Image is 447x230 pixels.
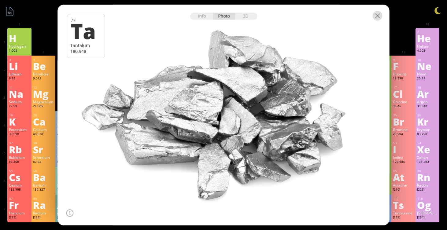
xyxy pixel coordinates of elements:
[33,61,54,71] div: Be
[417,30,438,34] div: 2
[417,188,438,192] div: [222]
[9,49,30,53] div: 1.008
[57,113,78,117] div: 21
[57,188,78,192] div: 138.905
[9,89,30,99] div: Na
[393,141,414,145] div: 53
[33,183,54,188] div: Barium
[393,169,414,173] div: 85
[417,99,438,104] div: Argon
[33,169,54,173] div: 56
[33,200,54,210] div: Ra
[33,197,54,201] div: 88
[9,33,30,43] div: H
[393,99,414,104] div: Chlorine
[393,89,414,99] div: Cl
[70,42,102,48] div: Tantalum
[417,71,438,76] div: Neon
[33,141,54,145] div: 38
[33,132,54,137] div: 40.078
[393,200,414,210] div: Ts
[33,188,54,192] div: 137.327
[417,183,438,188] div: Radon
[57,117,78,126] div: Sc
[33,127,54,132] div: Calcium
[417,197,438,201] div: 118
[33,76,54,81] div: 9.012
[417,127,438,132] div: Krypton
[9,76,30,81] div: 6.94
[33,104,54,109] div: 24.305
[393,188,414,192] div: [210]
[190,13,213,20] div: Info
[417,210,438,215] div: [PERSON_NAME]
[33,86,54,89] div: 12
[417,155,438,160] div: Xenon
[417,104,438,109] div: 39.948
[9,155,30,160] div: Rubidium
[33,215,54,220] div: [226]
[33,58,54,62] div: 4
[417,58,438,62] div: 10
[57,215,78,220] div: [227]
[9,127,30,132] div: Potassium
[57,183,78,188] div: Lanthanum
[9,71,30,76] div: Lithium
[393,215,414,220] div: [293]
[393,160,414,165] div: 126.904
[57,169,78,173] div: 57
[9,141,30,145] div: 37
[57,127,78,132] div: Scandium
[9,200,30,210] div: Fr
[393,86,414,89] div: 17
[57,144,78,154] div: Y
[417,200,438,210] div: Og
[417,76,438,81] div: 20.18
[70,48,102,54] div: 180.948
[33,210,54,215] div: Radium
[417,49,438,53] div: 4.003
[417,117,438,126] div: Kr
[9,210,30,215] div: Francium
[33,99,54,104] div: Magnesium
[9,172,30,182] div: Cs
[33,89,54,99] div: Mg
[393,172,414,182] div: At
[393,144,414,154] div: I
[3,3,444,16] h1: Talbica. Interactive chemistry
[393,71,414,76] div: Fluorine
[393,183,414,188] div: Astatine
[9,188,30,192] div: 132.905
[33,172,54,182] div: Ba
[235,13,257,20] div: 3D
[417,169,438,173] div: 86
[57,155,78,160] div: Yttrium
[9,113,30,117] div: 19
[417,141,438,145] div: 54
[33,144,54,154] div: Sr
[9,86,30,89] div: 11
[417,144,438,154] div: Xe
[57,160,78,165] div: 88.906
[71,20,101,41] div: Ta
[393,58,414,62] div: 9
[393,61,414,71] div: F
[417,132,438,137] div: 83.798
[57,132,78,137] div: 44.956
[417,215,438,220] div: [294]
[393,155,414,160] div: Iodine
[9,132,30,137] div: 39.098
[417,61,438,71] div: Ne
[9,160,30,165] div: 85.468
[9,61,30,71] div: Li
[393,104,414,109] div: 35.45
[393,132,414,137] div: 79.904
[417,33,438,43] div: He
[9,30,30,34] div: 1
[57,200,78,210] div: Ac
[33,71,54,76] div: Beryllium
[33,160,54,165] div: 87.62
[417,160,438,165] div: 131.293
[393,210,414,215] div: Tennessine
[417,172,438,182] div: Rn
